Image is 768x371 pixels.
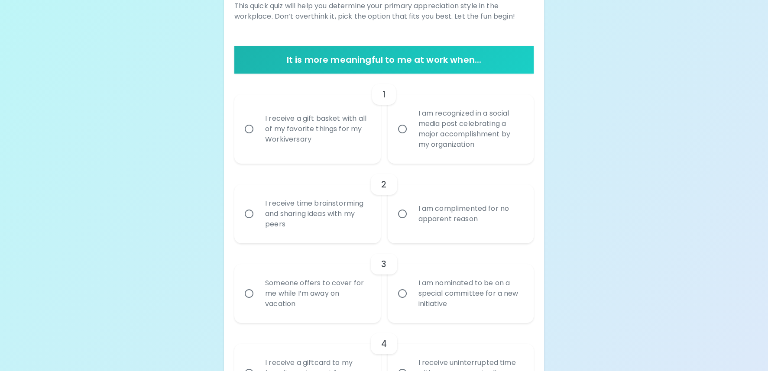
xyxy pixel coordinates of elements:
div: I receive a gift basket with all of my favorite things for my Workiversary [258,103,376,155]
h6: 4 [381,337,387,351]
div: I receive time brainstorming and sharing ideas with my peers [258,188,376,240]
h6: 2 [381,177,386,191]
p: This quick quiz will help you determine your primary appreciation style in the workplace. Don’t o... [234,1,534,22]
div: I am nominated to be on a special committee for a new initiative [412,268,529,319]
div: Someone offers to cover for me while I’m away on vacation [258,268,376,319]
div: choice-group-check [234,164,534,243]
div: choice-group-check [234,243,534,323]
h6: It is more meaningful to me at work when... [238,53,530,67]
div: I am complimented for no apparent reason [412,193,529,235]
h6: 1 [382,87,386,101]
h6: 3 [381,257,386,271]
div: choice-group-check [234,74,534,164]
div: I am recognized in a social media post celebrating a major accomplishment by my organization [412,98,529,160]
